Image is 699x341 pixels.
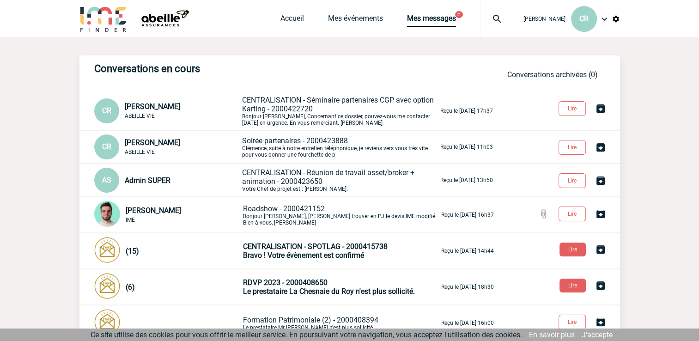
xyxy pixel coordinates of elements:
[243,316,378,324] span: Formation Patrimoniale (2) - 2000408394
[94,106,493,115] a: CR [PERSON_NAME] ABEILLE VIE CENTRALISATION - Séminaire partenaires CGP avec option Karting - 200...
[94,201,120,227] img: 121547-2.png
[579,14,589,23] span: CR
[559,315,586,329] button: Lire
[595,175,606,186] img: Archiver la conversation
[440,108,493,114] p: Reçu le [DATE] 17h37
[94,246,494,255] a: (15) CENTRALISATION - SPOTLAG - 2000415738Bravo ! Votre évènement est confirmé Reçu le [DATE] 14h44
[102,176,111,184] span: AS
[94,318,494,327] a: Formation Patrimoniale (2) - 2000408394Le prestataire Mr [PERSON_NAME] n'est plus sollicité. Reçu...
[94,309,120,335] img: photonotifcontact.png
[552,280,595,289] a: Lire
[441,248,494,254] p: Reçu le [DATE] 14h44
[125,149,155,155] span: ABEILLE VIE
[94,168,240,193] div: Conversation privée : Client - Agence
[559,173,586,188] button: Lire
[94,201,241,229] div: Conversation privée : Client - Agence
[94,282,494,291] a: (6) RDVP 2023 - 2000408650Le prestataire La Chesnaie du Roy n'est plus sollicité. Reçu le [DATE] ...
[440,144,493,150] p: Reçu le [DATE] 11h03
[102,142,111,151] span: CR
[242,96,438,126] p: Bonjour [PERSON_NAME], Concernant ce dossier, pouvez-vous me contacter [DATE] en urgence. En vous...
[595,208,606,219] img: Archiver la conversation
[242,136,348,145] span: Soirée partenaires - 2000423888
[559,243,586,256] button: Lire
[552,244,595,253] a: Lire
[94,63,371,74] h3: Conversations en cours
[125,113,155,119] span: ABEILLE VIE
[441,320,494,326] p: Reçu le [DATE] 16h00
[126,217,135,223] span: IME
[94,98,240,123] div: Conversation privée : Client - Agence
[455,11,463,18] button: 2
[79,6,128,32] img: IME-Finder
[126,206,181,215] span: [PERSON_NAME]
[242,96,434,113] span: CENTRALISATION - Séminaire partenaires CGP avec option Karting - 2000422720
[328,14,383,27] a: Mes événements
[125,138,180,147] span: [PERSON_NAME]
[125,176,170,185] span: Admin SUPER
[94,210,494,219] a: [PERSON_NAME] IME Roadshow - 2000421152Bonjour [PERSON_NAME], [PERSON_NAME] trouver en PJ le devi...
[407,14,456,27] a: Mes messages
[507,70,598,79] a: Conversations archivées (0)
[242,136,438,158] p: Clémence, suite à notre entretien téléphonique, je reviens vers vous très vite pour vous donner u...
[243,204,439,226] p: Bonjour [PERSON_NAME], [PERSON_NAME] trouver en PJ le devis IME modifié. Bien à vous, [PERSON_NAME]
[595,280,606,291] img: Archiver la conversation
[243,204,325,213] span: Roadshow - 2000421152
[102,106,111,115] span: CR
[91,330,522,339] span: Ce site utilise des cookies pour vous offrir le meilleur service. En poursuivant votre navigation...
[441,212,494,218] p: Reçu le [DATE] 16h37
[441,284,494,290] p: Reçu le [DATE] 18h30
[551,176,595,184] a: Lire
[595,142,606,153] img: Archiver la conversation
[125,102,180,111] span: [PERSON_NAME]
[242,168,438,192] p: Votre Chef de projet est : [PERSON_NAME].
[551,209,595,218] a: Lire
[440,177,493,183] p: Reçu le [DATE] 13h50
[551,142,595,151] a: Lire
[94,237,120,263] img: photonotifcontact.png
[243,251,364,260] span: Bravo ! Votre évènement est confirmé
[595,317,606,328] img: Archiver la conversation
[242,168,414,186] span: CENTRALISATION - Réunion de travail asset/broker + animation - 2000423650
[94,237,241,265] div: Conversation privée : Client - Agence
[126,283,135,292] span: (6)
[595,103,606,114] img: Archiver la conversation
[94,309,241,337] div: Conversation privée : Client - Agence
[523,16,565,22] span: [PERSON_NAME]
[94,134,240,159] div: Conversation privée : Client - Agence
[559,279,586,292] button: Lire
[243,316,439,331] p: Le prestataire Mr [PERSON_NAME] n'est plus sollicité.
[559,101,586,116] button: Lire
[559,140,586,155] button: Lire
[94,273,241,301] div: Conversation privée : Client - Agence
[551,317,595,326] a: Lire
[280,14,304,27] a: Accueil
[529,330,575,339] a: En savoir plus
[94,175,493,184] a: AS Admin SUPER CENTRALISATION - Réunion de travail asset/broker + animation - 2000423650Votre Che...
[582,330,613,339] a: J'accepte
[126,247,139,256] span: (15)
[551,104,595,112] a: Lire
[595,244,606,255] img: Archiver la conversation
[559,207,586,221] button: Lire
[94,273,120,299] img: photonotifcontact.png
[94,142,493,151] a: CR [PERSON_NAME] ABEILLE VIE Soirée partenaires - 2000423888Clémence, suite à notre entretien tél...
[243,242,388,251] span: CENTRALISATION - SPOTLAG - 2000415738
[243,278,328,287] span: RDVP 2023 - 2000408650
[243,287,415,296] span: Le prestataire La Chesnaie du Roy n'est plus sollicité.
